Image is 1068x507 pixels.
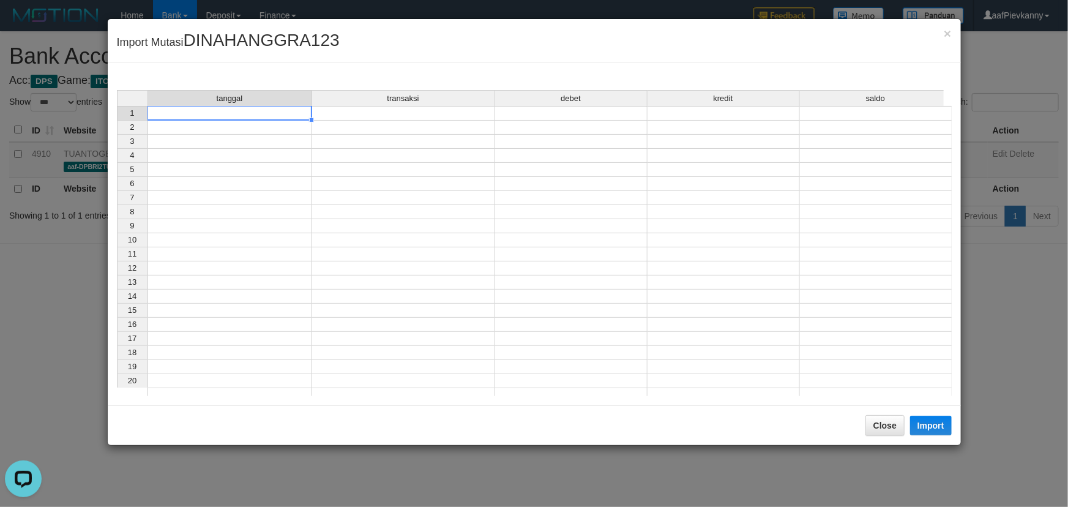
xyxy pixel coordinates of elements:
[865,415,905,436] button: Close
[128,334,136,343] span: 17
[128,235,136,244] span: 10
[184,31,340,50] span: DINAHANGGRA123
[130,151,134,160] span: 4
[944,27,951,40] button: Close
[117,90,148,106] th: Select whole grid
[128,249,136,258] span: 11
[217,94,243,103] span: tanggal
[128,376,136,385] span: 20
[117,36,340,48] span: Import Mutasi
[130,165,134,174] span: 5
[130,193,134,202] span: 7
[944,26,951,40] span: ×
[128,263,136,272] span: 12
[866,94,885,103] span: saldo
[561,94,581,103] span: debet
[128,348,136,357] span: 18
[128,320,136,329] span: 16
[130,207,134,216] span: 8
[130,179,134,188] span: 6
[128,277,136,287] span: 13
[130,221,134,230] span: 9
[128,306,136,315] span: 15
[5,5,42,42] button: Open LiveChat chat widget
[130,137,134,146] span: 3
[130,108,134,118] span: 1
[387,94,419,103] span: transaksi
[128,291,136,301] span: 14
[128,362,136,371] span: 19
[714,94,733,103] span: kredit
[910,416,952,435] button: Import
[130,122,134,132] span: 2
